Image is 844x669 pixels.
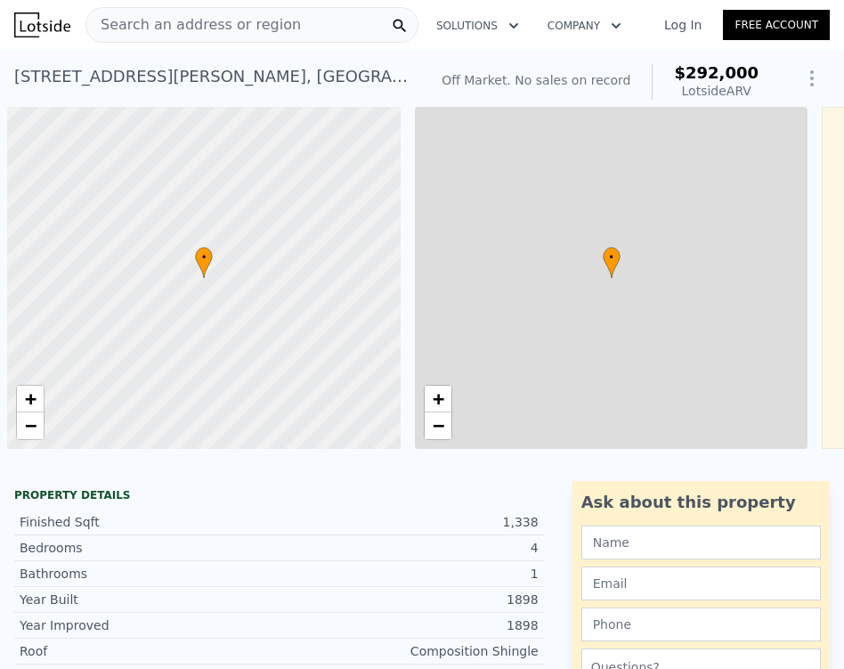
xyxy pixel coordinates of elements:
div: • [195,247,213,278]
span: $292,000 [674,63,759,82]
div: Finished Sqft [20,513,279,531]
div: 1898 [279,616,538,634]
img: Lotside [14,12,70,37]
span: − [432,414,443,436]
a: Zoom in [425,386,451,412]
a: Log In [643,16,723,34]
div: • [603,247,621,278]
input: Name [581,526,821,559]
div: Composition Shingle [279,642,538,660]
div: Roof [20,642,279,660]
div: Bedrooms [20,539,279,557]
span: + [25,388,37,410]
button: Company [533,10,636,42]
span: − [25,414,37,436]
a: Free Account [723,10,830,40]
div: Ask about this property [581,490,821,515]
div: Year Improved [20,616,279,634]
div: Off Market. No sales on record [442,71,630,89]
div: Lotside ARV [674,82,759,100]
div: 1898 [279,591,538,608]
a: Zoom in [17,386,44,412]
button: Solutions [422,10,533,42]
div: 4 [279,539,538,557]
span: • [603,249,621,265]
button: Show Options [794,61,830,96]
div: 1,338 [279,513,538,531]
span: + [432,388,443,410]
input: Phone [581,608,821,641]
div: Year Built [20,591,279,608]
span: • [195,249,213,265]
a: Zoom out [17,412,44,439]
div: [STREET_ADDRESS][PERSON_NAME] , [GEOGRAPHIC_DATA] , WA 99205 [14,64,413,89]
input: Email [581,567,821,600]
div: Bathrooms [20,565,279,583]
span: Search an address or region [86,14,301,36]
div: 1 [279,565,538,583]
div: Property details [14,488,544,502]
a: Zoom out [425,412,451,439]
